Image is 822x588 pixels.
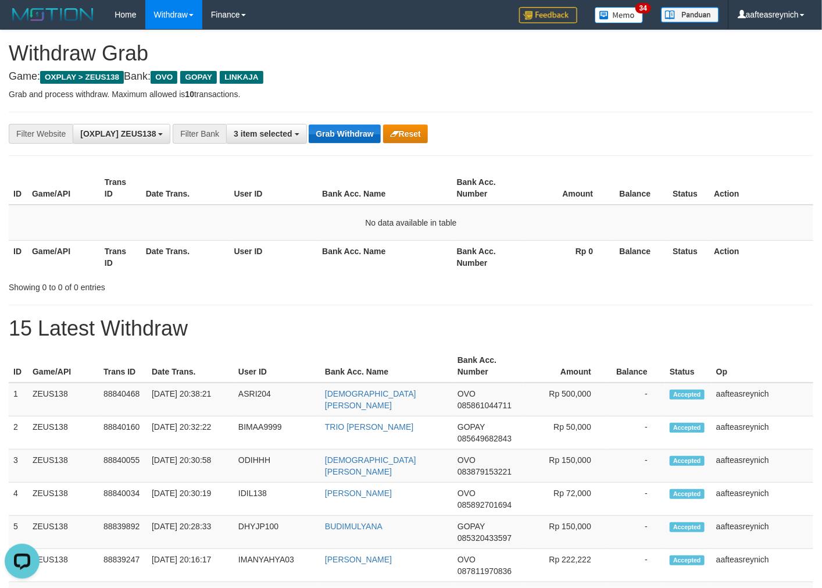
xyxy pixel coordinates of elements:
td: 2 [9,416,28,450]
img: MOTION_logo.png [9,6,97,23]
button: Reset [383,124,428,143]
th: Bank Acc. Number [452,240,525,273]
td: - [609,549,665,582]
span: OVO [458,489,476,498]
span: OVO [458,455,476,465]
td: aafteasreynich [712,516,813,549]
span: Accepted [670,423,705,433]
td: IMANYAHYA03 [234,549,320,582]
div: Showing 0 to 0 of 0 entries [9,277,334,293]
td: ZEUS138 [28,483,99,516]
td: 88840160 [99,416,147,450]
td: Rp 222,222 [524,549,609,582]
td: Rp 72,000 [524,483,609,516]
span: LINKAJA [220,71,263,84]
th: Action [709,240,813,273]
th: Date Trans. [141,240,230,273]
th: Bank Acc. Name [320,350,453,383]
th: Op [712,350,813,383]
td: ZEUS138 [28,450,99,483]
span: 3 item selected [234,129,292,138]
th: User ID [230,240,318,273]
img: Feedback.jpg [519,7,577,23]
span: Accepted [670,489,705,499]
a: [PERSON_NAME] [325,489,392,498]
th: Balance [610,172,668,205]
td: IDIL138 [234,483,320,516]
span: OXPLAY > ZEUS138 [40,71,124,84]
span: Accepted [670,390,705,400]
td: No data available in table [9,205,813,241]
td: [DATE] 20:38:21 [147,383,234,416]
span: Copy 087811970836 to clipboard [458,566,512,576]
span: Accepted [670,456,705,466]
th: Bank Acc. Name [317,240,452,273]
th: Trans ID [100,240,141,273]
img: Button%20Memo.svg [595,7,644,23]
th: Balance [610,240,668,273]
div: Filter Website [9,124,73,144]
th: Bank Acc. Number [452,172,525,205]
h1: Withdraw Grab [9,42,813,65]
span: Accepted [670,555,705,565]
th: Game/API [28,350,99,383]
a: [PERSON_NAME] [325,555,392,564]
span: Copy 083879153221 to clipboard [458,467,512,476]
span: GOPAY [180,71,217,84]
th: ID [9,240,27,273]
p: Grab and process withdraw. Maximum allowed is transactions. [9,88,813,100]
th: User ID [234,350,320,383]
td: 3 [9,450,28,483]
span: OVO [458,555,476,564]
span: Copy 085649682843 to clipboard [458,434,512,443]
th: Date Trans. [141,172,230,205]
td: Rp 50,000 [524,416,609,450]
th: Status [665,350,712,383]
td: 88840468 [99,383,147,416]
span: OVO [151,71,177,84]
th: ID [9,172,27,205]
td: - [609,516,665,549]
span: GOPAY [458,422,485,432]
th: Status [668,240,709,273]
strong: 10 [185,90,194,99]
td: aafteasreynich [712,549,813,582]
span: Copy 085892701694 to clipboard [458,500,512,509]
td: 5 [9,516,28,549]
span: GOPAY [458,522,485,531]
td: - [609,383,665,416]
td: aafteasreynich [712,483,813,516]
th: Rp 0 [525,240,611,273]
a: [DEMOGRAPHIC_DATA][PERSON_NAME] [325,389,416,410]
span: OVO [458,389,476,398]
th: ID [9,350,28,383]
a: BUDIMULYANA [325,522,383,531]
th: Game/API [27,172,100,205]
button: Grab Withdraw [309,124,380,143]
td: [DATE] 20:30:19 [147,483,234,516]
th: Bank Acc. Number [453,350,524,383]
h1: 15 Latest Withdraw [9,317,813,340]
td: - [609,416,665,450]
th: Action [709,172,813,205]
a: TRIO [PERSON_NAME] [325,422,413,432]
button: [OXPLAY] ZEUS138 [73,124,170,144]
h4: Game: Bank: [9,71,813,83]
td: - [609,450,665,483]
td: DHYJP100 [234,516,320,549]
td: 88840034 [99,483,147,516]
td: BIMAA9999 [234,416,320,450]
th: Amount [524,350,609,383]
td: 88839892 [99,516,147,549]
th: Game/API [27,240,100,273]
td: 4 [9,483,28,516]
th: Status [668,172,709,205]
td: aafteasreynich [712,383,813,416]
td: ZEUS138 [28,549,99,582]
td: ZEUS138 [28,516,99,549]
td: aafteasreynich [712,416,813,450]
span: Copy 085320433597 to clipboard [458,533,512,543]
span: Copy 085861044711 to clipboard [458,401,512,410]
button: Open LiveChat chat widget [5,5,40,40]
img: panduan.png [661,7,719,23]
